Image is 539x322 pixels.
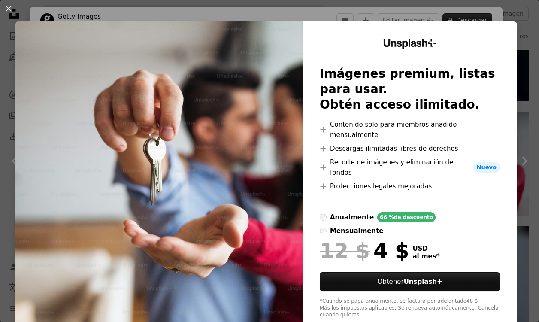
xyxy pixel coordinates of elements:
[320,272,500,291] button: ObtenerUnsplash+
[320,181,500,191] li: Protecciones legales mejoradas
[320,143,500,154] li: Descargas ilimitadas libres de derechos
[320,214,327,221] input: anualmente66 %de descuento
[377,212,436,222] div: 66 % de descuento
[320,119,500,140] li: Contenido solo para miembros añadido mensualmente
[320,240,409,262] div: 4 $
[320,66,500,112] h2: Imágenes premium, listas para usar. Obtén acceso ilimitado.
[412,245,439,252] span: USD
[320,157,500,178] li: Recorte de imágenes y eliminación de fondos
[320,228,327,234] input: mensualmente
[330,226,383,236] div: mensualmente
[473,162,500,173] span: Nuevo
[320,298,500,319] div: *Cuando se paga anualmente, se factura por adelantado 48 $ Más los impuestos aplicables. Se renue...
[404,278,442,286] strong: Unsplash+
[330,212,374,222] div: anualmente
[320,240,370,262] span: 12 $
[412,252,439,260] span: al mes *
